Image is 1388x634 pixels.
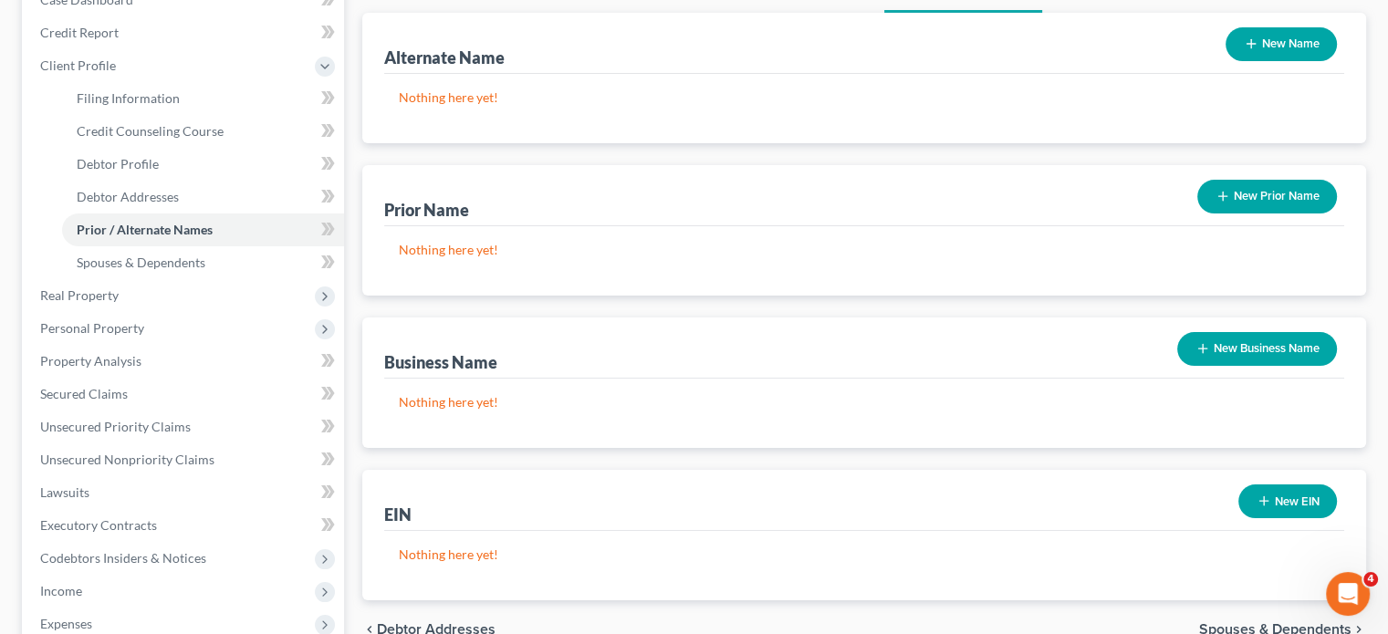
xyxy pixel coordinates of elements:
[399,546,1330,564] p: Nothing here yet!
[40,419,191,434] span: Unsecured Priority Claims
[77,189,179,204] span: Debtor Addresses
[40,452,214,467] span: Unsecured Nonpriority Claims
[62,82,344,115] a: Filing Information
[62,213,344,246] a: Prior / Alternate Names
[40,320,144,336] span: Personal Property
[40,57,116,73] span: Client Profile
[40,287,119,303] span: Real Property
[1197,180,1337,213] button: New Prior Name
[1326,572,1370,616] iframe: Intercom live chat
[26,443,344,476] a: Unsecured Nonpriority Claims
[384,199,469,221] div: Prior Name
[26,476,344,509] a: Lawsuits
[77,123,224,139] span: Credit Counseling Course
[26,509,344,542] a: Executory Contracts
[40,353,141,369] span: Property Analysis
[399,241,1330,259] p: Nothing here yet!
[1226,27,1337,61] button: New Name
[384,47,505,68] div: Alternate Name
[62,115,344,148] a: Credit Counseling Course
[62,181,344,213] a: Debtor Addresses
[77,156,159,171] span: Debtor Profile
[40,484,89,500] span: Lawsuits
[26,411,344,443] a: Unsecured Priority Claims
[40,386,128,401] span: Secured Claims
[26,16,344,49] a: Credit Report
[1177,332,1337,366] button: New Business Name
[40,25,119,40] span: Credit Report
[40,550,206,566] span: Codebtors Insiders & Notices
[384,351,497,373] div: Business Name
[384,504,412,525] div: EIN
[1363,572,1378,587] span: 4
[62,246,344,279] a: Spouses & Dependents
[1238,484,1337,518] button: New EIN
[40,517,157,533] span: Executory Contracts
[40,583,82,598] span: Income
[77,255,205,270] span: Spouses & Dependents
[399,88,1330,107] p: Nothing here yet!
[40,616,92,631] span: Expenses
[26,378,344,411] a: Secured Claims
[77,222,213,237] span: Prior / Alternate Names
[26,345,344,378] a: Property Analysis
[399,393,1330,411] p: Nothing here yet!
[62,148,344,181] a: Debtor Profile
[77,90,180,106] span: Filing Information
